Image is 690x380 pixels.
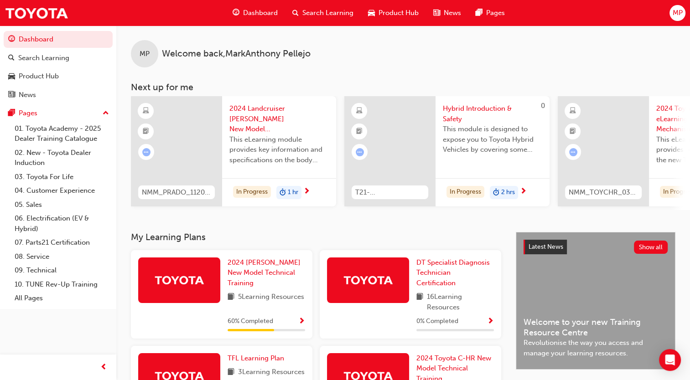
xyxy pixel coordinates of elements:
[443,103,542,124] span: Hybrid Introduction & Safety
[233,186,271,198] div: In Progress
[8,91,15,99] span: news-icon
[238,292,304,303] span: 5 Learning Resources
[100,362,107,373] span: prev-icon
[368,7,375,19] span: car-icon
[11,184,113,198] a: 04. Customer Experience
[355,187,425,198] span: T21-FOD_HVIS_PREREQ
[4,50,113,67] a: Search Learning
[356,105,363,117] span: learningResourceType_ELEARNING-icon
[501,187,515,198] span: 2 hrs
[569,148,577,156] span: learningRecordVerb_ATTEMPT-icon
[4,68,113,85] a: Product Hub
[243,8,278,18] span: Dashboard
[634,241,668,254] button: Show all
[228,354,284,362] span: TFL Learning Plan
[11,170,113,184] a: 03. Toyota For Life
[433,7,440,19] span: news-icon
[11,250,113,264] a: 08. Service
[228,258,301,287] span: 2024 [PERSON_NAME] New Model Technical Training
[228,292,234,303] span: book-icon
[416,316,458,327] span: 0 % Completed
[486,8,505,18] span: Pages
[292,7,299,19] span: search-icon
[8,36,15,44] span: guage-icon
[5,3,68,23] img: Trak
[524,338,668,358] span: Revolutionise the way you access and manage your learning resources.
[285,4,361,22] a: search-iconSearch Learning
[142,187,211,198] span: NMM_PRADO_112024_MODULE_4
[116,82,690,92] h3: Next up for me
[659,349,681,371] div: Open Intercom Messenger
[427,292,494,312] span: 16 Learning Resources
[238,367,305,378] span: 3 Learning Resources
[476,7,482,19] span: pages-icon
[19,71,59,82] div: Product Hub
[4,105,113,122] button: Pages
[569,187,638,198] span: NMM_TOYCHR_032024_MODULE_1
[416,258,490,287] span: DT Specialist Diagnosis Technician Certification
[524,317,668,338] span: Welcome to your new Training Resource Centre
[344,96,550,206] a: 0T21-FOD_HVIS_PREREQHybrid Introduction & SafetyThis module is designed to expose you to Toyota H...
[11,122,113,146] a: 01. Toyota Academy - 2025 Dealer Training Catalogue
[8,54,15,62] span: search-icon
[468,4,512,22] a: pages-iconPages
[228,257,305,288] a: 2024 [PERSON_NAME] New Model Technical Training
[229,103,329,134] span: 2024 Landcruiser [PERSON_NAME] New Model Mechanisms - Body Electrical 4
[11,236,113,250] a: 07. Parts21 Certification
[8,72,15,81] span: car-icon
[19,108,37,118] div: Pages
[356,148,364,156] span: learningRecordVerb_ATTEMPT-icon
[443,124,542,155] span: This module is designed to expose you to Toyota Hybrid Vehicles by covering some history of the H...
[487,318,494,326] span: Show Progress
[343,272,393,288] img: Trak
[361,4,426,22] a: car-iconProduct Hub
[4,29,113,105] button: DashboardSearch LearningProduct HubNews
[298,318,305,326] span: Show Progress
[228,316,273,327] span: 60 % Completed
[541,102,545,110] span: 0
[11,146,113,170] a: 02. New - Toyota Dealer Induction
[143,126,149,138] span: booktick-icon
[379,8,419,18] span: Product Hub
[570,126,576,138] span: booktick-icon
[131,96,336,206] a: NMM_PRADO_112024_MODULE_42024 Landcruiser [PERSON_NAME] New Model Mechanisms - Body Electrical 4T...
[228,353,288,364] a: TFL Learning Plan
[487,316,494,327] button: Show Progress
[426,4,468,22] a: news-iconNews
[18,53,69,63] div: Search Learning
[162,49,311,59] span: Welcome back , MarkAnthony Pellejo
[229,134,329,165] span: This eLearning module provides key information and specifications on the body electrical systems ...
[416,292,423,312] span: book-icon
[524,240,668,254] a: Latest NewsShow all
[140,49,150,59] span: MP
[672,8,682,18] span: MP
[154,272,204,288] img: Trak
[225,4,285,22] a: guage-iconDashboard
[303,188,310,196] span: next-icon
[669,5,685,21] button: MP
[8,109,15,118] span: pages-icon
[298,316,305,327] button: Show Progress
[444,8,461,18] span: News
[19,90,36,100] div: News
[11,291,113,305] a: All Pages
[11,198,113,212] a: 05. Sales
[516,232,675,370] a: Latest NewsShow allWelcome to your new Training Resource CentreRevolutionise the way you access a...
[131,232,501,242] h3: My Learning Plans
[4,87,113,103] a: News
[446,186,484,198] div: In Progress
[233,7,239,19] span: guage-icon
[142,148,150,156] span: learningRecordVerb_ATTEMPT-icon
[529,243,563,251] span: Latest News
[280,187,286,199] span: duration-icon
[228,367,234,378] span: book-icon
[302,8,353,18] span: Search Learning
[288,187,298,198] span: 1 hr
[103,108,109,119] span: up-icon
[520,188,527,196] span: next-icon
[11,211,113,236] a: 06. Electrification (EV & Hybrid)
[356,126,363,138] span: booktick-icon
[11,263,113,277] a: 09. Technical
